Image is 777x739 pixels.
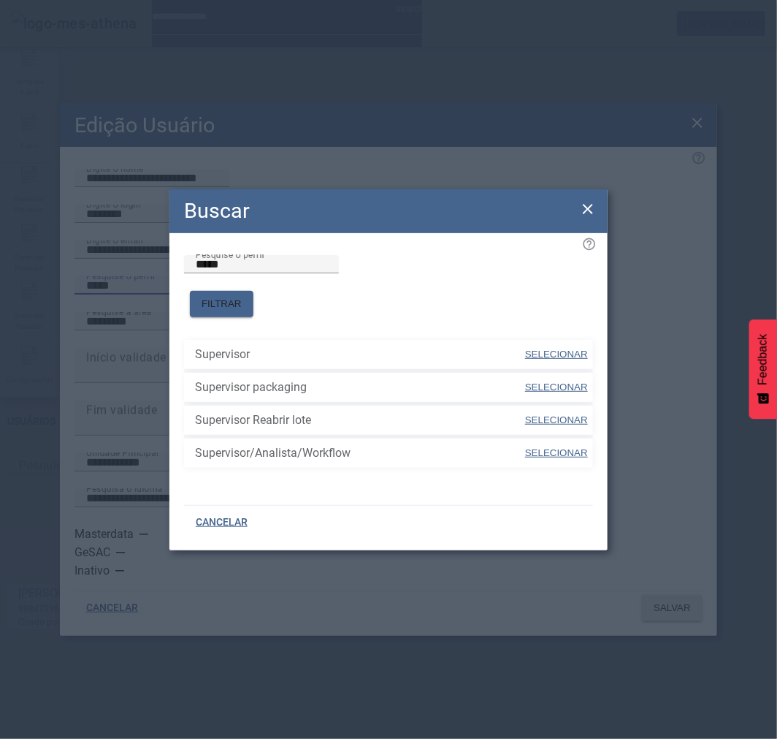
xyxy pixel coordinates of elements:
[195,444,524,462] span: Supervisor/Analista/Workflow
[184,509,259,536] button: CANCELAR
[525,382,588,393] span: SELECIONAR
[195,379,524,396] span: Supervisor packaging
[202,297,242,311] span: FILTRAR
[184,195,250,227] h2: Buscar
[525,349,588,360] span: SELECIONAR
[749,319,777,419] button: Feedback - Mostrar pesquisa
[757,334,770,385] span: Feedback
[524,440,589,466] button: SELECIONAR
[525,414,588,425] span: SELECIONAR
[195,412,524,429] span: Supervisor Reabrir lote
[196,249,264,259] mat-label: Pesquise o perfil
[524,341,589,368] button: SELECIONAR
[196,515,248,530] span: CANCELAR
[524,407,589,433] button: SELECIONAR
[525,447,588,458] span: SELECIONAR
[524,374,589,401] button: SELECIONAR
[190,291,253,317] button: FILTRAR
[195,346,524,363] span: Supervisor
